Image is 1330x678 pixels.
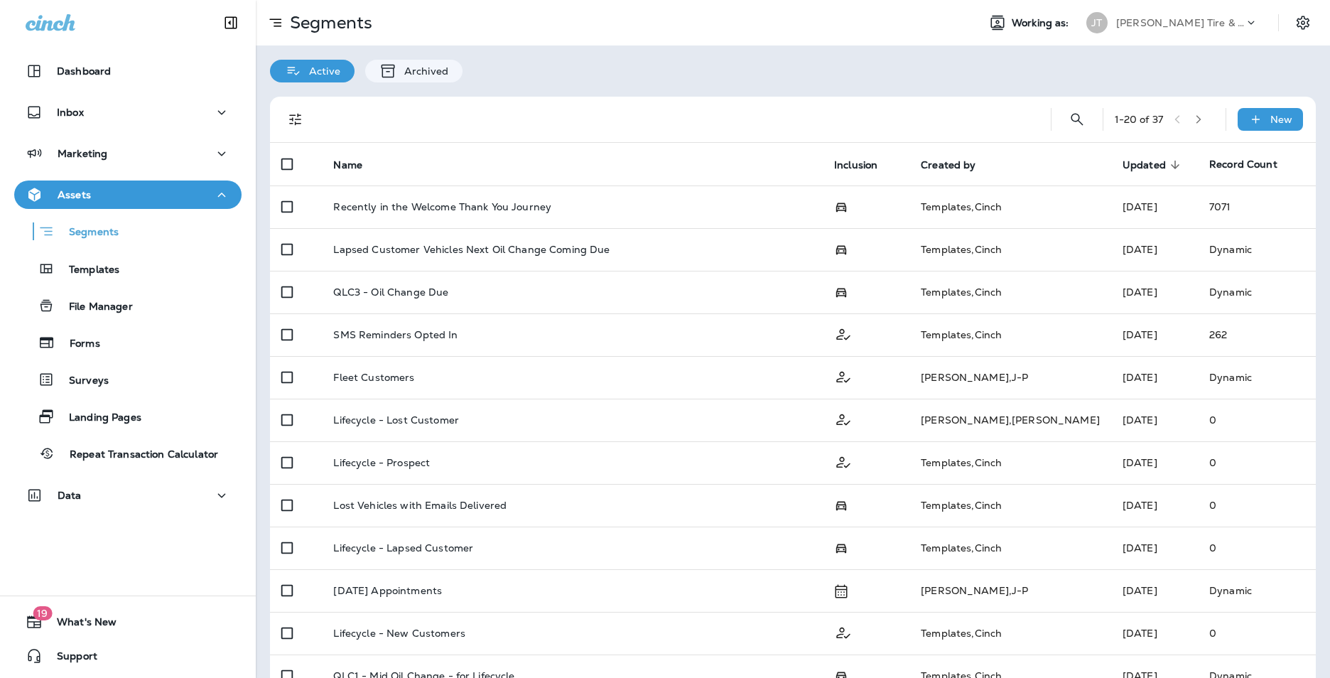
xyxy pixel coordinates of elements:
[55,411,141,425] p: Landing Pages
[1198,441,1316,484] td: 0
[33,606,52,620] span: 19
[333,329,458,340] p: SMS Reminders Opted In
[14,481,242,510] button: Data
[834,200,848,212] span: Possession
[333,457,430,468] p: Lifecycle - Prospect
[1198,527,1316,569] td: 0
[909,527,1111,569] td: Templates , Cinch
[1012,17,1072,29] span: Working as:
[1123,159,1166,171] span: Updated
[333,542,473,554] p: Lifecycle - Lapsed Customer
[1270,114,1292,125] p: New
[55,375,109,388] p: Surveys
[1198,612,1316,655] td: 0
[1063,105,1091,134] button: Search Segments
[211,9,251,37] button: Collapse Sidebar
[1198,313,1316,356] td: 262
[43,650,97,667] span: Support
[1209,158,1277,171] span: Record Count
[397,65,448,77] p: Archived
[43,616,117,633] span: What's New
[55,338,100,351] p: Forms
[1290,10,1316,36] button: Settings
[1198,569,1316,612] td: Dynamic
[834,625,853,638] span: Customer Only
[333,158,381,171] span: Name
[921,159,975,171] span: Created by
[1111,399,1198,441] td: [DATE]
[909,313,1111,356] td: Templates , Cinch
[921,158,994,171] span: Created by
[1111,185,1198,228] td: [DATE]
[1198,185,1316,228] td: 7071
[58,189,91,200] p: Assets
[333,500,507,511] p: Lost Vehicles with Emails Delivered
[55,264,119,277] p: Templates
[14,328,242,357] button: Forms
[909,612,1111,655] td: Templates , Cinch
[834,158,896,171] span: Inclusion
[333,159,362,171] span: Name
[834,159,877,171] span: Inclusion
[834,327,853,340] span: Customer Only
[302,65,340,77] p: Active
[834,583,848,596] span: Schedule
[834,498,848,511] span: Possession
[333,414,459,426] p: Lifecycle - Lost Customer
[1111,356,1198,399] td: [DATE]
[333,201,551,212] p: Recently in the Welcome Thank You Journey
[14,181,242,209] button: Assets
[281,105,310,134] button: Filters
[834,541,848,554] span: Possession
[1123,158,1184,171] span: Updated
[909,228,1111,271] td: Templates , Cinch
[1198,484,1316,527] td: 0
[1198,271,1316,313] td: Dynamic
[58,490,82,501] p: Data
[834,370,853,382] span: Customer Only
[1198,356,1316,399] td: Dynamic
[14,642,242,670] button: Support
[909,441,1111,484] td: Templates , Cinch
[1198,228,1316,271] td: Dynamic
[14,365,242,394] button: Surveys
[333,244,610,255] p: Lapsed Customer Vehicles Next Oil Change Coming Due
[1111,612,1198,655] td: [DATE]
[1111,271,1198,313] td: [DATE]
[333,585,442,596] p: [DATE] Appointments
[14,402,242,431] button: Landing Pages
[909,185,1111,228] td: Templates , Cinch
[1111,484,1198,527] td: [DATE]
[909,484,1111,527] td: Templates , Cinch
[1086,12,1108,33] div: JT
[14,254,242,284] button: Templates
[284,12,372,33] p: Segments
[333,628,465,639] p: Lifecycle - New Customers
[1111,313,1198,356] td: [DATE]
[14,216,242,247] button: Segments
[14,438,242,468] button: Repeat Transaction Calculator
[834,412,853,425] span: Customer Only
[909,569,1111,612] td: [PERSON_NAME] , J-P
[1198,399,1316,441] td: 0
[14,291,242,321] button: File Manager
[333,286,448,298] p: QLC3 - Oil Change Due
[1111,527,1198,569] td: [DATE]
[1115,114,1163,125] div: 1 - 20 of 37
[909,356,1111,399] td: [PERSON_NAME] , J-P
[1116,17,1244,28] p: [PERSON_NAME] Tire & Auto
[909,399,1111,441] td: [PERSON_NAME] , [PERSON_NAME]
[333,372,414,383] p: Fleet Customers
[1111,441,1198,484] td: [DATE]
[55,301,133,314] p: File Manager
[834,455,853,468] span: Customer Only
[1111,228,1198,271] td: [DATE]
[1111,569,1198,612] td: [DATE]
[834,285,848,298] span: Possession
[55,448,218,462] p: Repeat Transaction Calculator
[834,242,848,255] span: Possession
[55,226,119,240] p: Segments
[909,271,1111,313] td: Templates , Cinch
[14,608,242,636] button: 19What's New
